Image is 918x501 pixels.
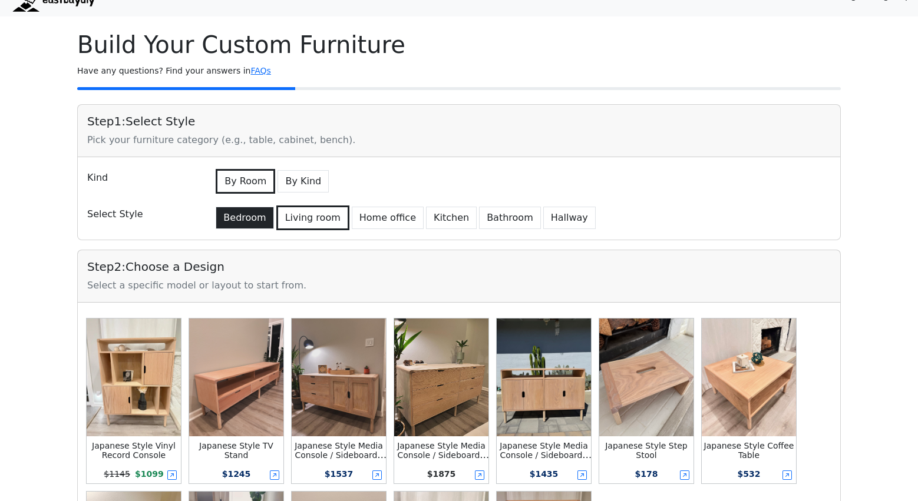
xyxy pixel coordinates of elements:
[189,318,283,436] img: Japanese Style TV Stand
[87,133,831,147] div: Pick your furniture category (e.g., table, cabinet, bench).
[426,207,477,229] button: Kitchen
[738,469,761,479] span: $ 532
[292,318,386,436] img: Japanese Style Media Console / Sideboard / Credenza
[605,441,688,460] small: Japanese Style Step Stool
[599,441,694,460] div: Japanese Style Step Stool
[352,207,424,229] button: Home office
[497,441,591,460] div: Japanese Style Media Console / Sideboard / Credenza Media Console /w Top Shelf
[222,469,251,479] span: $ 1245
[87,114,831,128] h5: Step 1 : Select Style
[92,441,176,460] small: Japanese Style Vinyl Record Console
[479,207,541,229] button: Bathroom
[397,441,489,479] small: Japanese Style Media Console / Sideboard / Credenza Dresser w/ 6-drawer
[135,469,164,479] span: $ 1099
[495,317,593,485] button: Japanese Style Media Console / Sideboard / Credenza Media Console /w Top ShelfJapanese Style Medi...
[295,441,387,469] small: Japanese Style Media Console / Sideboard / Credenza
[497,318,591,436] img: Japanese Style Media Console / Sideboard / Credenza Media Console /w Top Shelf
[104,469,130,479] s: $ 1145
[187,317,285,485] button: Japanese Style TV StandJapanese Style TV Stand$1245
[87,441,181,460] div: Japanese Style Vinyl Record Console
[77,66,271,75] small: Have any questions? Find your answers in
[80,167,206,194] div: Kind
[199,441,273,460] small: Japanese Style TV Stand
[292,441,386,460] div: Japanese Style Media Console / Sideboard / Credenza
[87,318,181,436] img: Japanese Style Vinyl Record Console
[392,317,490,485] button: Japanese Style Media Console / Sideboard / Credenza Dresser w/ 6-drawerJapanese Style Media Conso...
[599,318,694,436] img: Japanese Style Step Stool
[325,469,354,479] span: $ 1537
[87,260,831,274] h5: Step 2 : Choose a Design
[427,469,456,479] span: $ 1875
[700,317,798,485] button: Japanese Style Coffee TableJapanese Style Coffee Table$532
[702,441,796,460] div: Japanese Style Coffee Table
[189,441,283,460] div: Japanese Style TV Stand
[635,469,658,479] span: $ 178
[543,207,596,229] button: Hallway
[500,441,592,479] small: Japanese Style Media Console / Sideboard / Credenza Media Console /w Top Shelf
[394,318,488,436] img: Japanese Style Media Console / Sideboard / Credenza Dresser w/ 6-drawer
[276,205,349,230] button: Living room
[87,278,831,293] div: Select a specific model or layout to start from.
[704,441,794,460] small: Japanese Style Coffee Table
[597,317,695,485] button: Japanese Style Step StoolJapanese Style Step Stool$178
[278,170,329,193] button: By Kind
[216,169,275,194] button: By Room
[216,207,273,229] button: Bedroom
[702,318,796,436] img: Japanese Style Coffee Table
[250,66,270,75] a: FAQs
[530,469,559,479] span: $ 1435
[80,203,206,230] div: Select Style
[394,441,488,460] div: Japanese Style Media Console / Sideboard / Credenza Dresser w/ 6-drawer
[85,317,183,485] button: Japanese Style Vinyl Record ConsoleJapanese Style Vinyl Record Console$1145$1099
[290,317,388,485] button: Japanese Style Media Console / Sideboard / CredenzaJapanese Style Media Console / Sideboard / Cre...
[77,31,841,59] h1: Build Your Custom Furniture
